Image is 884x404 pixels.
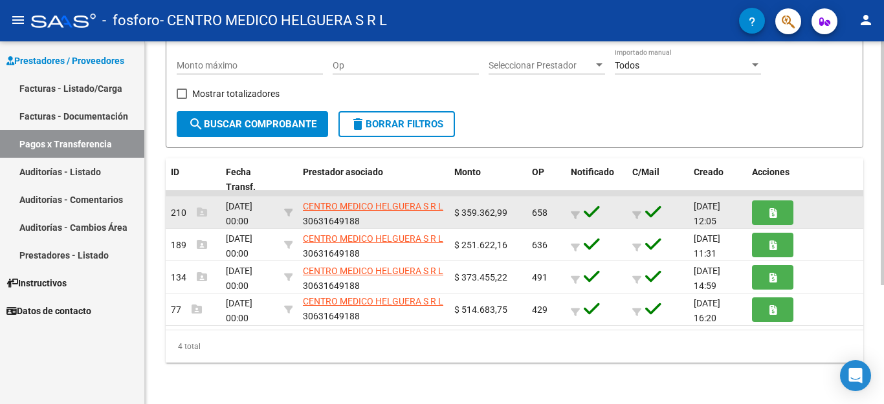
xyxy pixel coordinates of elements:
[350,118,443,130] span: Borrar Filtros
[166,158,221,201] datatable-header-cell: ID
[694,201,720,226] span: [DATE] 12:05
[338,111,455,137] button: Borrar Filtros
[298,158,449,201] datatable-header-cell: Prestador asociado
[454,272,507,282] span: $ 373.455,22
[532,304,547,315] span: 429
[303,296,443,321] span: 30631649188
[221,158,279,201] datatable-header-cell: Fecha Transf.
[188,116,204,132] mat-icon: search
[6,276,67,290] span: Instructivos
[615,60,639,70] span: Todos
[226,266,252,291] span: [DATE] 00:00
[10,12,26,28] mat-icon: menu
[171,304,202,315] span: 77
[858,12,874,28] mat-icon: person
[532,240,547,250] span: 636
[171,272,207,282] span: 134
[192,86,280,101] span: Mostrar totalizadores
[532,272,547,282] span: 491
[6,304,91,318] span: Datos de contacto
[171,207,207,218] span: 210
[752,167,790,177] span: Acciones
[226,167,256,192] span: Fecha Transf.
[303,167,383,177] span: Prestador asociado
[532,167,544,177] span: OP
[171,167,179,177] span: ID
[303,296,443,306] span: CENTRO MEDICO HELGUERA S R L
[840,360,871,391] div: Open Intercom Messenger
[571,167,614,177] span: Notificado
[566,158,627,201] datatable-header-cell: Notificado
[303,266,443,291] span: 30631649188
[489,60,593,71] span: Seleccionar Prestador
[527,158,566,201] datatable-header-cell: OP
[160,6,387,35] span: - CENTRO MEDICO HELGUERA S R L
[226,201,252,226] span: [DATE] 00:00
[747,158,863,201] datatable-header-cell: Acciones
[694,167,724,177] span: Creado
[102,6,160,35] span: - fosforo
[6,54,124,68] span: Prestadores / Proveedores
[694,233,720,259] span: [DATE] 11:31
[454,167,481,177] span: Monto
[449,158,527,201] datatable-header-cell: Monto
[188,118,316,130] span: Buscar Comprobante
[166,330,863,363] div: 4 total
[454,240,507,250] span: $ 251.622,16
[303,233,443,244] span: CENTRO MEDICO HELGUERA S R L
[689,158,747,201] datatable-header-cell: Creado
[454,207,507,218] span: $ 359.362,99
[171,240,207,250] span: 189
[303,201,443,211] span: CENTRO MEDICO HELGUERA S R L
[694,298,720,323] span: [DATE] 16:20
[694,266,720,291] span: [DATE] 14:59
[303,201,443,226] span: 30631649188
[226,298,252,323] span: [DATE] 00:00
[454,304,507,315] span: $ 514.683,75
[632,167,659,177] span: C/Mail
[177,111,328,137] button: Buscar Comprobante
[532,207,547,218] span: 658
[226,233,252,259] span: [DATE] 00:00
[627,158,689,201] datatable-header-cell: C/Mail
[350,116,366,132] mat-icon: delete
[303,266,443,276] span: CENTRO MEDICO HELGUERA S R L
[303,233,443,259] span: 30631649188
